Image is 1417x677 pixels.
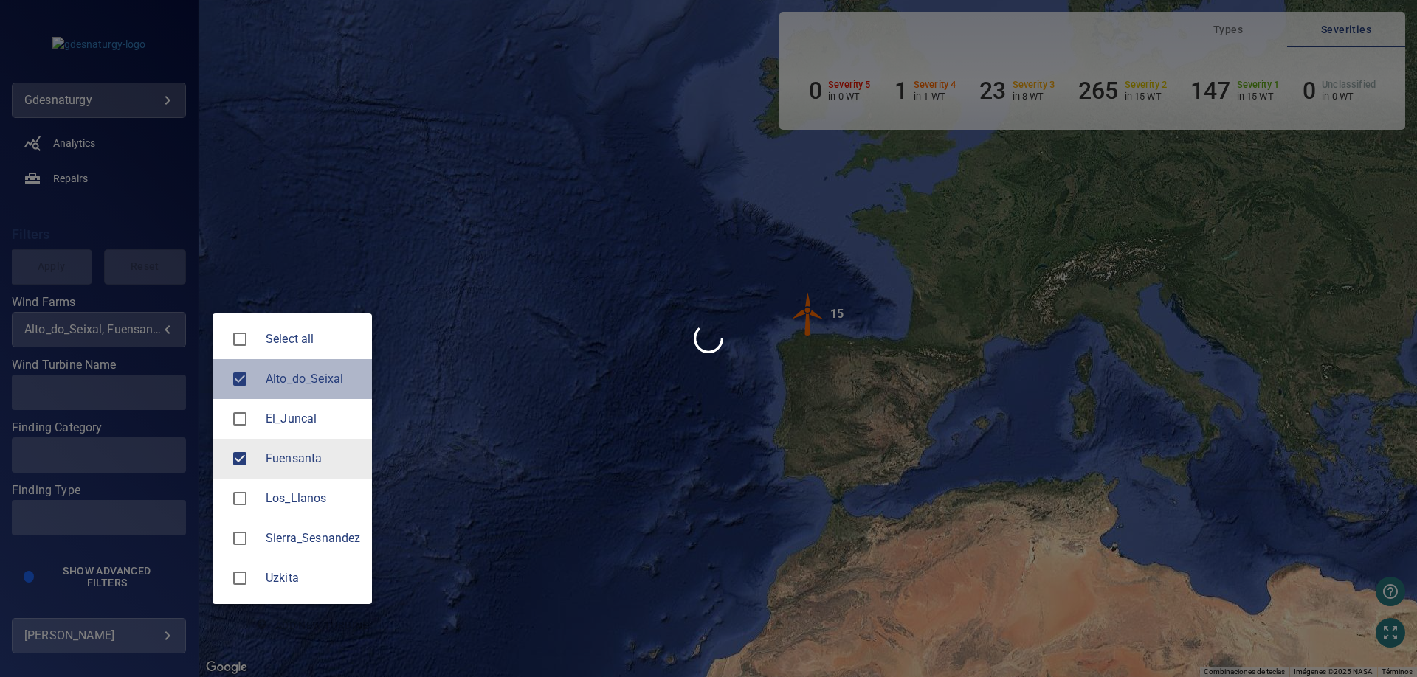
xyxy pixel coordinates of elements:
[266,569,360,587] div: Wind Farms Uzkita
[266,490,360,507] span: Los_Llanos
[266,410,360,428] span: El_Juncal
[224,364,255,395] span: Alto_do_Seixal
[266,370,360,388] span: Alto_do_Seixal
[266,530,360,547] div: Wind Farms Sierra_Sesnandez
[224,443,255,474] span: Fuensanta
[266,450,360,468] span: Fuensanta
[266,490,360,507] div: Wind Farms Los_Llanos
[224,483,255,514] span: Los_Llanos
[266,530,360,547] span: Sierra_Sesnandez
[213,313,372,604] ul: Alto_do_Seixal, Fuensanta
[224,523,255,554] span: Sierra_Sesnandez
[266,450,360,468] div: Wind Farms Fuensanta
[266,330,360,348] span: Select all
[266,370,360,388] div: Wind Farms Alto_do_Seixal
[224,403,255,434] span: El_Juncal
[266,569,360,587] span: Uzkita
[224,563,255,594] span: Uzkita
[266,410,360,428] div: Wind Farms El_Juncal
